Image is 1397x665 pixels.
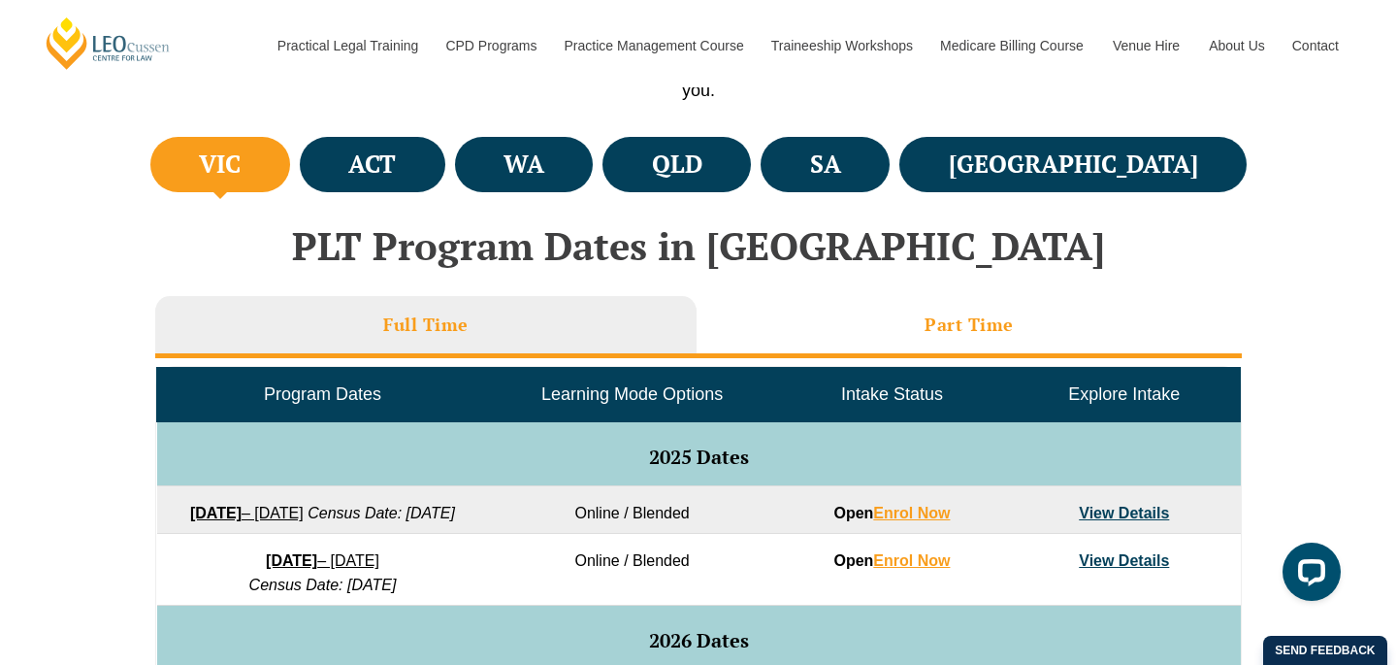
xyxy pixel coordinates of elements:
[649,444,749,470] span: 2025 Dates
[649,627,749,653] span: 2026 Dates
[431,4,549,87] a: CPD Programs
[146,224,1251,267] h2: PLT Program Dates in [GEOGRAPHIC_DATA]
[833,505,950,521] strong: Open
[264,384,381,404] span: Program Dates
[925,314,1014,336] h3: Part Time
[263,4,432,87] a: Practical Legal Training
[833,552,950,569] strong: Open
[757,4,926,87] a: Traineeship Workshops
[1267,535,1348,616] iframe: LiveChat chat widget
[1079,552,1169,569] a: View Details
[308,505,455,521] em: Census Date: [DATE]
[1068,384,1180,404] span: Explore Intake
[550,4,757,87] a: Practice Management Course
[1194,4,1278,87] a: About Us
[873,505,950,521] a: Enrol Now
[266,552,379,569] a: [DATE]– [DATE]
[348,149,396,181] h4: ACT
[1278,4,1353,87] a: Contact
[1079,505,1169,521] a: View Details
[199,149,241,181] h4: VIC
[190,505,304,521] a: [DATE]– [DATE]
[504,149,544,181] h4: WA
[841,384,943,404] span: Intake Status
[541,384,723,404] span: Learning Mode Options
[190,505,242,521] strong: [DATE]
[249,577,397,593] em: Census Date: [DATE]
[926,4,1098,87] a: Medicare Billing Course
[652,149,702,181] h4: QLD
[949,149,1198,181] h4: [GEOGRAPHIC_DATA]
[383,314,469,336] h3: Full Time
[44,16,173,71] a: [PERSON_NAME] Centre for Law
[488,534,775,606] td: Online / Blended
[810,149,841,181] h4: SA
[873,552,950,569] a: Enrol Now
[266,552,317,569] strong: [DATE]
[1098,4,1194,87] a: Venue Hire
[488,486,775,534] td: Online / Blended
